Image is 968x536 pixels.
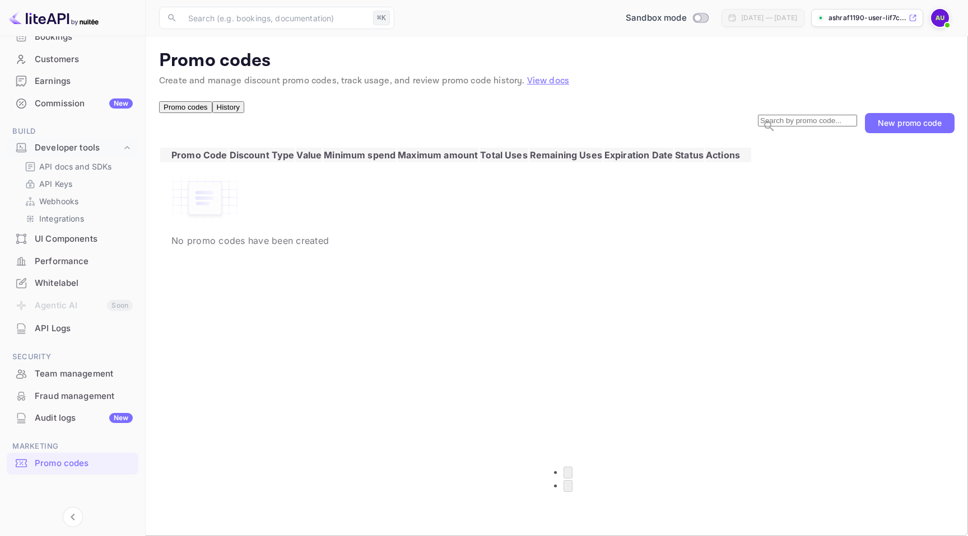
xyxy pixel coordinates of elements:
[229,148,295,162] th: Discount Type
[7,363,138,385] div: Team management
[296,148,322,162] th: Value
[35,457,133,470] div: Promo codes
[7,318,138,340] div: API Logs
[35,390,133,403] div: Fraud management
[7,70,138,92] div: Earnings
[182,7,369,29] input: Search (e.g. bookings, documentation)
[7,318,138,338] a: API Logs
[35,53,133,66] div: Customers
[7,385,138,407] div: Fraud management
[159,50,955,72] p: Promo codes
[171,175,239,222] img: No promo codes have been created
[7,272,138,294] div: Whitelabel
[7,49,138,70] div: Customers
[7,407,138,429] div: Audit logsNew
[7,70,138,91] a: Earnings
[621,12,713,25] div: Switch to Production mode
[212,101,244,113] button: History
[35,368,133,380] div: Team management
[35,31,133,44] div: Bookings
[35,97,133,110] div: Commission
[7,351,138,363] span: Security
[9,9,99,27] img: LiteAPI logo
[35,277,133,290] div: Whitelabel
[7,93,138,115] div: CommissionNew
[626,12,687,25] span: Sandbox mode
[865,113,955,133] button: New promo code
[159,456,955,501] nav: pagination navigation
[931,9,949,27] img: Ashraf1190 User
[7,138,138,158] div: Developer tools
[7,251,138,272] div: Performance
[7,49,138,69] a: Customers
[35,142,122,154] div: Developer tools
[39,178,72,190] p: API Keys
[604,148,673,162] th: Expiration Date
[529,148,603,162] th: Remaining Uses
[674,148,704,162] th: Status
[7,407,138,428] a: Audit logsNew
[63,507,83,527] button: Collapse navigation
[527,75,569,87] a: View docs
[564,480,573,492] button: Go to next page
[480,148,528,162] th: Total Uses
[109,413,133,423] div: New
[159,101,212,113] button: Promo codes
[159,74,955,88] p: Create and manage discount promo codes, track usage, and review promo code history.
[39,213,84,224] p: Integrations
[39,161,112,172] p: API docs and SDKs
[25,213,129,224] a: Integrations
[35,412,133,425] div: Audit logs
[7,228,138,249] a: UI Components
[7,125,138,138] span: Build
[7,363,138,384] a: Team management
[35,255,133,268] div: Performance
[7,93,138,114] a: CommissionNew
[564,467,573,478] button: Go to previous page
[25,161,129,172] a: API docs and SDKs
[397,148,478,162] th: Maximum amount
[7,440,138,453] span: Marketing
[25,195,129,207] a: Webhooks
[20,158,134,175] div: API docs and SDKs
[373,11,390,25] div: ⌘K
[20,176,134,192] div: API Keys
[758,115,857,126] input: Search by promo code...
[878,118,942,128] div: New promo code
[7,272,138,293] a: Whitelabel
[35,233,133,246] div: UI Components
[7,26,138,48] div: Bookings
[171,234,740,247] p: No promo codes have been created
[7,228,138,250] div: UI Components
[7,385,138,406] a: Fraud management
[7,453,138,474] div: Promo codes
[705,148,751,162] th: Actions
[7,453,138,473] a: Promo codes
[7,26,138,47] a: Bookings
[25,178,129,190] a: API Keys
[35,322,133,335] div: API Logs
[829,13,906,23] p: ashraf1190-user-lif7c....
[39,195,78,207] p: Webhooks
[35,75,133,88] div: Earnings
[109,98,133,109] div: New
[20,210,134,227] div: Integrations
[7,251,138,271] a: Performance
[160,148,228,162] th: Promo Code
[20,193,134,209] div: Webhooks
[741,13,797,23] div: [DATE] — [DATE]
[323,148,396,162] th: Minimum spend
